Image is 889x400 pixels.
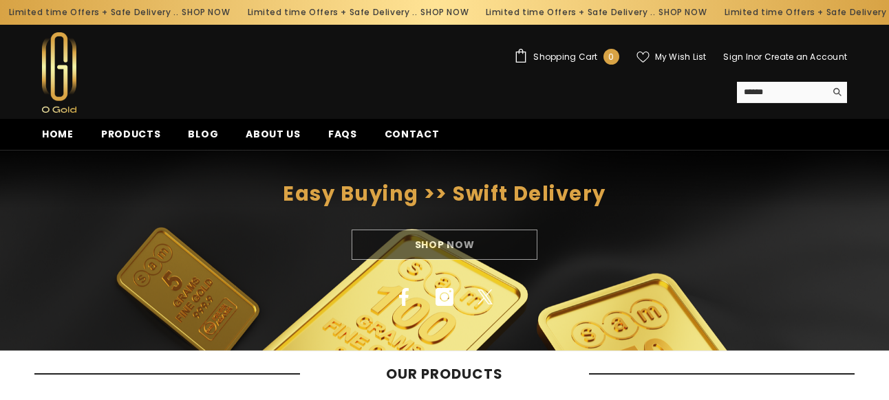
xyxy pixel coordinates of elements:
img: Ogold Shop [42,32,76,113]
button: Search [826,82,847,102]
span: About us [246,127,301,141]
a: SHOP NOW [406,5,454,20]
a: About us [232,126,314,150]
span: or [753,51,762,63]
div: Limited time Offers + Safe Delivery .. [224,1,463,23]
a: Products [87,126,175,150]
span: FAQs [328,127,357,141]
a: Sign In [723,51,753,63]
span: 0 [608,49,614,65]
div: Limited time Offers + Safe Delivery .. [462,1,701,23]
span: Contact [385,127,440,141]
a: SHOP NOW [645,5,693,20]
span: Blog [188,127,218,141]
span: My Wish List [655,53,707,61]
a: My Wish List [636,51,707,63]
span: Home [42,127,74,141]
a: Shopping Cart [514,49,619,65]
span: Our Products [300,366,589,382]
a: FAQs [314,126,371,150]
a: Contact [371,126,453,150]
a: Home [28,126,87,150]
a: Blog [174,126,232,150]
span: Shopping Cart [533,53,597,61]
a: SHOP NOW [168,5,216,20]
span: Products [101,127,161,141]
summary: Search [737,82,847,103]
a: Create an Account [764,51,847,63]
